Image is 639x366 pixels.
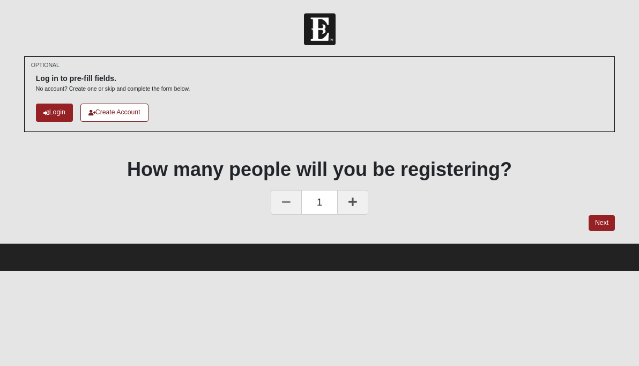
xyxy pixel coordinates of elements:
[36,104,73,121] a: Login
[36,85,190,93] p: No account? Create one or skip and complete the form below.
[80,104,148,121] a: Create Account
[24,158,615,181] h1: How many people will you be registering?
[589,215,615,231] a: Next
[31,61,60,69] small: OPTIONAL
[302,190,337,215] span: 1
[304,13,336,45] img: Church of Eleven22 Logo
[36,74,190,83] h6: Log in to pre-fill fields.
